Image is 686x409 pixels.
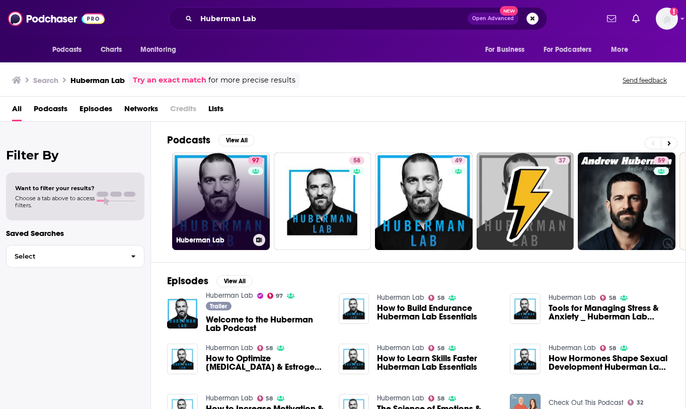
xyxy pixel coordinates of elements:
[670,8,678,16] svg: Add a profile image
[377,354,498,371] a: How to Learn Skills Faster Huberman Lab Essentials
[455,156,462,166] span: 49
[70,75,125,85] h3: Huberman Lab
[133,40,189,59] button: open menu
[252,156,259,166] span: 97
[468,13,518,25] button: Open AdvancedNew
[8,9,105,28] img: Podchaser - Follow, Share and Rate Podcasts
[276,294,283,298] span: 97
[196,11,468,27] input: Search podcasts, credits, & more...
[167,275,253,287] a: EpisodesView All
[603,10,620,27] a: Show notifications dropdown
[80,101,112,121] a: Episodes
[257,395,273,401] a: 58
[248,156,263,165] a: 97
[6,148,144,162] h2: Filter By
[218,134,255,146] button: View All
[7,253,123,260] span: Select
[428,395,444,401] a: 58
[500,6,518,16] span: New
[339,344,369,374] img: How to Learn Skills Faster Huberman Lab Essentials
[208,74,295,86] span: for more precise results
[478,40,538,59] button: open menu
[267,293,283,299] a: 97
[15,185,95,192] span: Want to filter your results?
[377,394,424,402] a: Huberman Lab
[428,295,444,301] a: 58
[628,399,643,405] a: 32
[377,293,424,302] a: Huberman Lab
[656,8,678,30] button: Show profile menu
[549,293,596,302] a: Huberman Lab
[101,43,122,57] span: Charts
[555,156,570,165] a: 37
[210,303,227,309] span: Trailer
[206,394,253,402] a: Huberman Lab
[377,344,424,352] a: Huberman Lab
[274,152,371,250] a: 58
[167,298,198,329] img: Welcome to the Huberman Lab Podcast
[94,40,128,59] a: Charts
[549,398,624,407] a: Check Out This Podcast
[437,296,444,300] span: 58
[600,345,616,351] a: 58
[609,346,616,351] span: 58
[6,245,144,268] button: Select
[604,40,641,59] button: open menu
[609,296,616,300] span: 58
[206,344,253,352] a: Huberman Lab
[339,293,369,324] img: How to Build Endurance Huberman Lab Essentials
[549,354,669,371] a: How Hormones Shape Sexual Development Huberman Lab Essentials
[257,345,273,351] a: 58
[658,156,665,166] span: 59
[206,354,327,371] a: How to Optimize Testosterone & Estrogen Huberman Lab Essentials
[206,291,253,300] a: Huberman Lab
[375,152,473,250] a: 49
[12,101,22,121] a: All
[637,400,643,405] span: 32
[206,315,327,333] a: Welcome to the Huberman Lab Podcast
[510,293,541,324] img: Tools for Managing Stress & Anxiety _ Huberman Lab Essentials
[167,275,208,287] h2: Episodes
[428,345,444,351] a: 58
[537,40,606,59] button: open menu
[133,74,206,86] a: Try an exact match
[353,156,360,166] span: 58
[510,344,541,374] a: How Hormones Shape Sexual Development Huberman Lab Essentials
[52,43,82,57] span: Podcasts
[124,101,158,121] a: Networks
[266,396,273,401] span: 58
[451,156,466,165] a: 49
[167,344,198,374] img: How to Optimize Testosterone & Estrogen Huberman Lab Essentials
[34,101,67,121] a: Podcasts
[549,344,596,352] a: Huberman Lab
[167,134,210,146] h2: Podcasts
[544,43,592,57] span: For Podcasters
[206,354,327,371] span: How to Optimize [MEDICAL_DATA] & Estrogen Huberman Lab Essentials
[611,43,628,57] span: More
[549,304,669,321] span: Tools for Managing Stress & Anxiety _ Huberman Lab Essentials
[578,152,675,250] a: 59
[33,75,58,85] h3: Search
[620,76,670,85] button: Send feedback
[167,134,255,146] a: PodcastsView All
[266,346,273,351] span: 58
[216,275,253,287] button: View All
[176,236,249,244] h3: Huberman Lab
[377,304,498,321] a: How to Build Endurance Huberman Lab Essentials
[472,16,514,21] span: Open Advanced
[208,101,223,121] a: Lists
